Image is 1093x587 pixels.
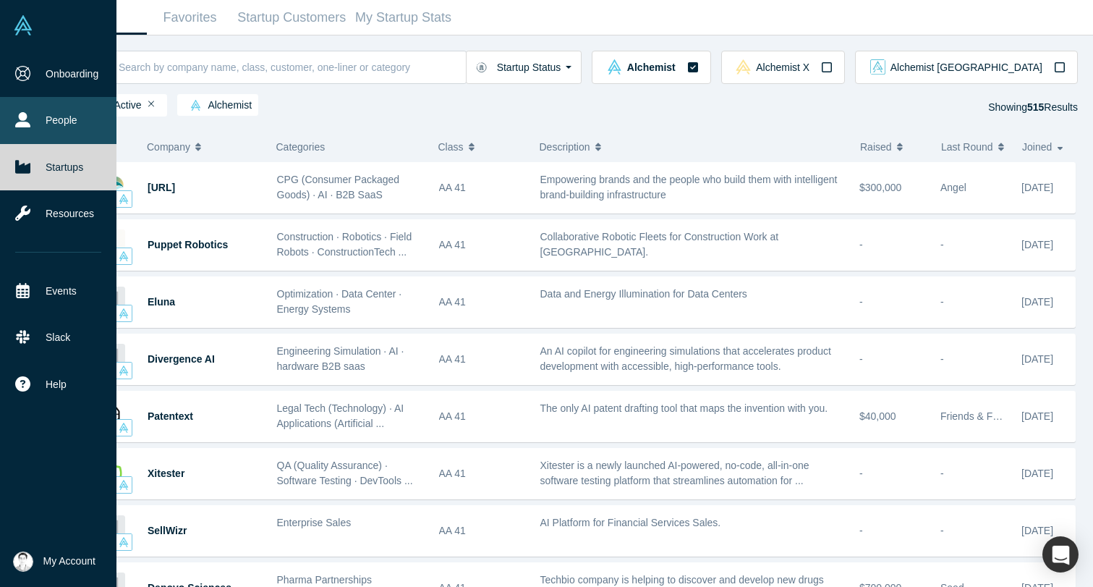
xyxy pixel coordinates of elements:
[940,410,1016,422] span: Friends & Family
[940,182,966,193] span: Angel
[184,100,252,111] span: Alchemist
[1022,132,1068,162] button: Joined
[540,174,838,200] span: Empowering brands and the people who build them with intelligent brand-building infrastructure
[1021,468,1053,479] span: [DATE]
[117,50,466,84] input: Search by company name, class, customer, one-liner or category
[277,517,352,528] span: Enterprise Sales
[43,554,95,569] span: My Account
[439,392,525,442] div: AA 41
[540,345,831,372] span: An AI copilot for engineering simulations that accelerates product development with accessible, h...
[439,334,525,384] div: AA 41
[439,506,525,556] div: AA 41
[940,525,944,536] span: -
[859,468,863,479] span: -
[721,51,845,84] button: alchemistx Vault LogoAlchemist X
[1021,239,1053,250] span: [DATE]
[277,460,413,486] span: QA (Quality Assurance) · Software Testing · DevTools ...
[540,517,721,528] span: AI Platform for Financial Services Sales.
[438,132,517,162] button: Class
[148,239,228,250] a: Puppet Robotics
[119,251,129,261] img: alchemist Vault Logo
[148,410,193,422] a: Patentext
[859,525,863,536] span: -
[147,132,190,162] span: Company
[277,231,412,258] span: Construction · Robotics · Field Robots · ConstructionTech ...
[148,182,175,193] a: [URL]
[476,62,487,73] img: Startup status
[147,1,233,35] a: Favorites
[855,51,1078,84] button: alchemist_aj Vault LogoAlchemist [GEOGRAPHIC_DATA]
[277,174,400,200] span: CPG (Consumer Packaged Goods) · AI · B2B SaaS
[940,468,944,479] span: -
[870,59,885,75] img: alchemist_aj Vault Logo
[13,15,33,35] img: Alchemist Vault Logo
[466,51,582,84] button: Startup Status
[119,308,129,318] img: alchemist Vault Logo
[941,132,1007,162] button: Last Round
[148,468,184,479] span: Xitester
[859,182,901,193] span: $300,000
[1022,132,1052,162] span: Joined
[859,296,863,308] span: -
[1027,101,1044,113] strong: 515
[90,100,142,111] span: Active
[438,132,464,162] span: Class
[860,132,926,162] button: Raised
[607,59,622,75] img: alchemist Vault Logo
[540,132,846,162] button: Description
[119,537,129,547] img: alchemist Vault Logo
[540,402,828,414] span: The only AI patent drafting tool that maps the invention with you.
[859,353,863,365] span: -
[148,525,187,536] a: SellWizr
[277,345,404,372] span: Engineering Simulation · AI · hardware B2B saas
[276,141,326,153] span: Categories
[439,220,525,270] div: AA 41
[988,101,1078,113] span: Showing Results
[148,99,155,109] button: Remove Filter
[940,239,944,250] span: -
[147,132,253,162] button: Company
[940,296,944,308] span: -
[860,132,892,162] span: Raised
[756,62,809,72] span: Alchemist X
[890,62,1042,72] span: Alchemist [GEOGRAPHIC_DATA]
[540,460,809,486] span: Xitester is a newly launched AI-powered, no-code, all-in-one software testing platform that strea...
[941,132,993,162] span: Last Round
[1021,182,1053,193] span: [DATE]
[859,410,896,422] span: $40,000
[940,353,944,365] span: -
[46,377,67,392] span: Help
[540,288,747,300] span: Data and Energy Illumination for Data Centers
[439,449,525,499] div: AA 41
[439,163,525,213] div: AA 41
[1021,296,1053,308] span: [DATE]
[1021,525,1053,536] span: [DATE]
[119,423,129,433] img: alchemist Vault Logo
[233,1,351,35] a: Startup Customers
[540,132,590,162] span: Description
[859,239,863,250] span: -
[351,1,456,35] a: My Startup Stats
[148,296,175,308] a: Eluna
[13,552,95,572] button: My Account
[119,480,129,490] img: alchemist Vault Logo
[277,402,404,429] span: Legal Tech (Technology) · AI Applications (Artificial ...
[627,62,676,72] span: Alchemist
[592,51,710,84] button: alchemist Vault LogoAlchemist
[439,277,525,327] div: AA 41
[148,353,215,365] a: Divergence AI
[13,552,33,572] img: Rodrigo Castro de Souza's Account
[190,100,201,111] img: alchemist Vault Logo
[1021,353,1053,365] span: [DATE]
[119,194,129,204] img: alchemist Vault Logo
[1021,410,1053,422] span: [DATE]
[119,366,129,376] img: alchemist Vault Logo
[277,288,402,315] span: Optimization · Data Center · Energy Systems
[540,231,779,258] span: Collaborative Robotic Fleets for Construction Work at [GEOGRAPHIC_DATA].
